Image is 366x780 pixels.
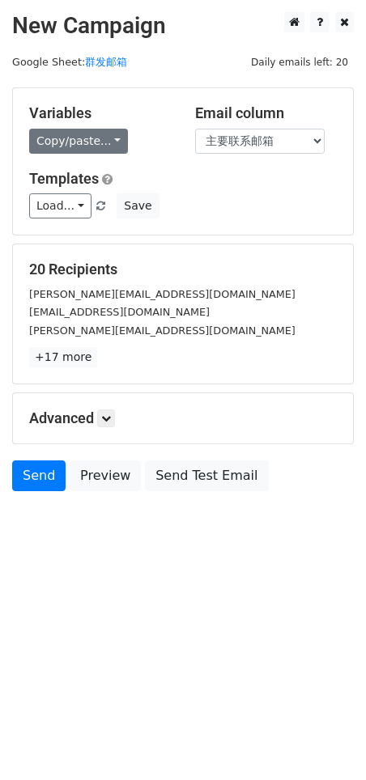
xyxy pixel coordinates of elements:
[12,460,66,491] a: Send
[70,460,141,491] a: Preview
[29,170,99,187] a: Templates
[12,56,127,68] small: Google Sheet:
[29,261,337,278] h5: 20 Recipients
[245,53,354,71] span: Daily emails left: 20
[12,12,354,40] h2: New Campaign
[29,288,296,300] small: [PERSON_NAME][EMAIL_ADDRESS][DOMAIN_NAME]
[29,104,171,122] h5: Variables
[195,104,337,122] h5: Email column
[117,193,159,218] button: Save
[85,56,127,68] a: 群发邮箱
[29,306,210,318] small: [EMAIL_ADDRESS][DOMAIN_NAME]
[29,409,337,427] h5: Advanced
[29,129,128,154] a: Copy/paste...
[245,56,354,68] a: Daily emails left: 20
[285,702,366,780] iframe: Chat Widget
[145,460,268,491] a: Send Test Email
[29,324,296,337] small: [PERSON_NAME][EMAIL_ADDRESS][DOMAIN_NAME]
[29,347,97,367] a: +17 more
[285,702,366,780] div: 聊天小组件
[29,193,91,218] a: Load...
